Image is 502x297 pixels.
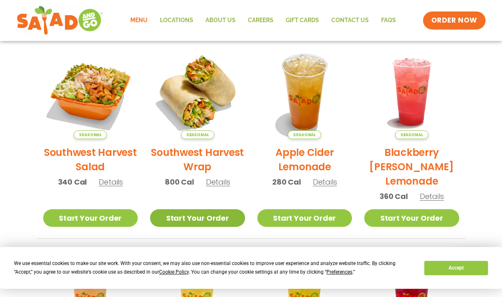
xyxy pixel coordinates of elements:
[364,145,459,188] h2: Blackberry [PERSON_NAME] Lemonade
[280,11,325,30] a: GIFT CARDS
[326,269,352,275] span: Preferences
[14,259,414,276] div: We use essential cookies to make our site work. With your consent, we may also use non-essential ...
[242,11,280,30] a: Careers
[43,209,138,227] a: Start Your Order
[159,269,189,275] span: Cookie Policy
[150,145,245,174] h2: Southwest Harvest Wrap
[16,4,103,37] img: new-SAG-logo-768×292
[74,130,107,139] span: Seasonal
[58,176,87,187] span: 340 Cal
[364,44,459,139] img: Product photo for Blackberry Bramble Lemonade
[43,145,138,174] h2: Southwest Harvest Salad
[313,177,337,187] span: Details
[325,11,375,30] a: Contact Us
[395,130,428,139] span: Seasonal
[124,11,154,30] a: Menu
[99,177,123,187] span: Details
[420,191,444,201] span: Details
[431,16,477,25] span: ORDER NOW
[206,177,230,187] span: Details
[364,209,459,227] a: Start Your Order
[154,11,199,30] a: Locations
[165,176,194,187] span: 800 Cal
[379,191,408,202] span: 360 Cal
[375,11,402,30] a: FAQs
[288,130,321,139] span: Seasonal
[257,145,352,174] h2: Apple Cider Lemonade
[124,11,402,30] nav: Menu
[257,44,352,139] img: Product photo for Apple Cider Lemonade
[150,209,245,227] a: Start Your Order
[199,11,242,30] a: About Us
[181,130,214,139] span: Seasonal
[424,261,488,275] button: Accept
[43,44,138,139] img: Product photo for Southwest Harvest Salad
[423,11,486,30] a: ORDER NOW
[150,44,245,139] img: Product photo for Southwest Harvest Wrap
[272,176,301,187] span: 280 Cal
[257,209,352,227] a: Start Your Order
